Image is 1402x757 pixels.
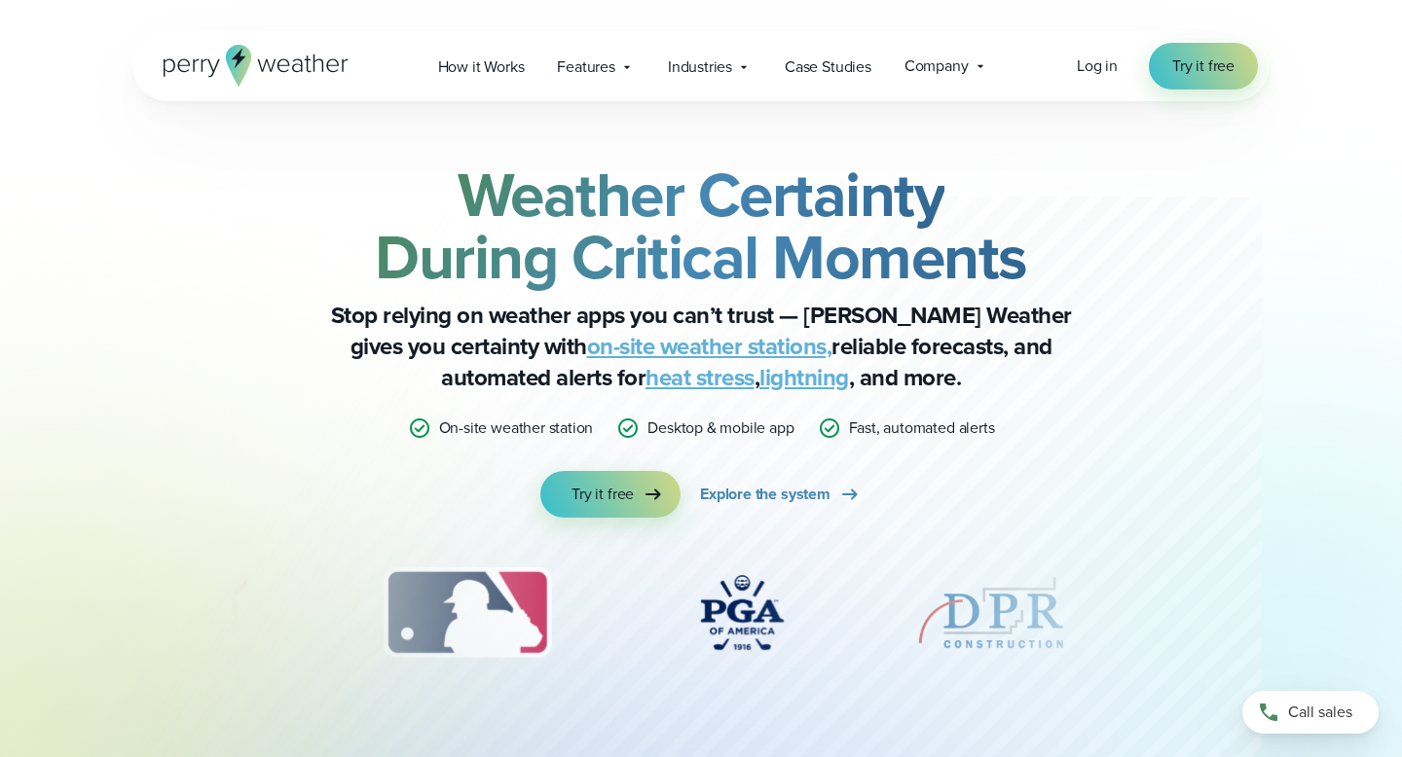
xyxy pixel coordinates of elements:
div: 6 of 12 [1162,564,1282,662]
a: on-site weather stations, [587,329,832,364]
span: Try it free [572,483,634,506]
span: Log in [1077,54,1118,77]
p: Desktop & mobile app [647,416,793,440]
a: Call sales [1242,691,1379,734]
img: MLB.svg [364,564,570,662]
a: Log in [1077,54,1118,78]
span: Explore the system [700,483,830,506]
img: NASA.svg [134,564,271,662]
div: 3 of 12 [364,564,570,662]
a: Explore the system [700,471,862,518]
span: Industries [668,55,732,79]
div: 4 of 12 [664,564,820,662]
div: 5 of 12 [913,564,1069,662]
span: Features [557,55,615,79]
a: Case Studies [768,47,888,87]
a: Try it free [540,471,681,518]
a: lightning [759,360,849,395]
span: Call sales [1288,701,1352,724]
span: Try it free [1172,54,1235,78]
p: On-site weather station [439,416,594,440]
img: DPR-Construction.svg [913,564,1069,662]
strong: Weather Certainty During Critical Moments [375,149,1027,303]
span: How it Works [438,55,525,79]
span: Case Studies [785,55,871,79]
img: PGA.svg [664,564,820,662]
a: heat stress [646,360,755,395]
a: Try it free [1149,43,1258,90]
div: slideshow [230,564,1172,671]
span: Company [904,54,969,78]
p: Fast, automated alerts [849,416,995,440]
a: How it Works [422,47,541,87]
p: Stop relying on weather apps you can’t trust — [PERSON_NAME] Weather gives you certainty with rel... [312,300,1090,393]
div: 2 of 12 [134,564,271,662]
img: University-of-Georgia.svg [1162,564,1282,662]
